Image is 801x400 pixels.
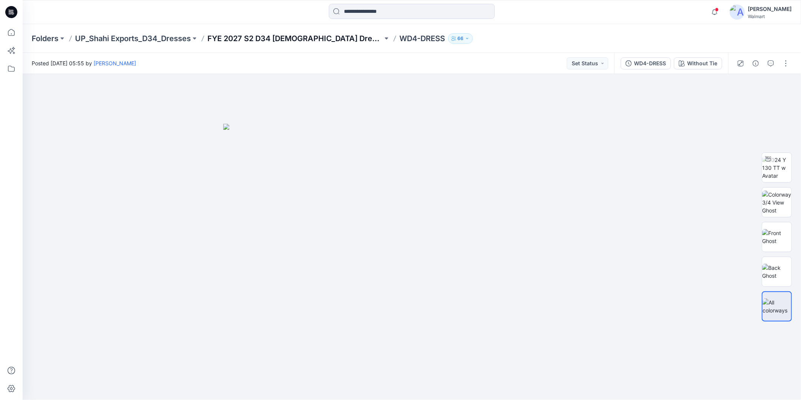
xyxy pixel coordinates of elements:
[674,57,722,69] button: Without Tie
[621,57,671,69] button: WD4-DRESS
[687,59,717,68] div: Without Tie
[399,33,445,44] p: WD4-DRESS
[75,33,191,44] a: UP_Shahi Exports_D34_Dresses
[762,156,792,180] img: 2024 Y 130 TT w Avatar
[223,124,600,400] img: eyJhbGciOiJIUzI1NiIsImtpZCI6IjAiLCJzbHQiOiJzZXMiLCJ0eXAiOiJKV1QifQ.eyJkYXRhIjp7InR5cGUiOiJzdG9yYW...
[763,298,791,314] img: All colorways
[32,59,136,67] span: Posted [DATE] 05:55 by
[762,229,792,245] img: Front Ghost
[634,59,666,68] div: WD4-DRESS
[207,33,383,44] a: FYE 2027 S2 D34 [DEMOGRAPHIC_DATA] Dresses - Shahi
[748,14,792,19] div: Walmart
[448,33,473,44] button: 66
[94,60,136,66] a: [PERSON_NAME]
[32,33,58,44] a: Folders
[457,34,463,43] p: 66
[762,264,792,280] img: Back Ghost
[748,5,792,14] div: [PERSON_NAME]
[730,5,745,20] img: avatar
[762,191,792,214] img: Colorway 3/4 View Ghost
[750,57,762,69] button: Details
